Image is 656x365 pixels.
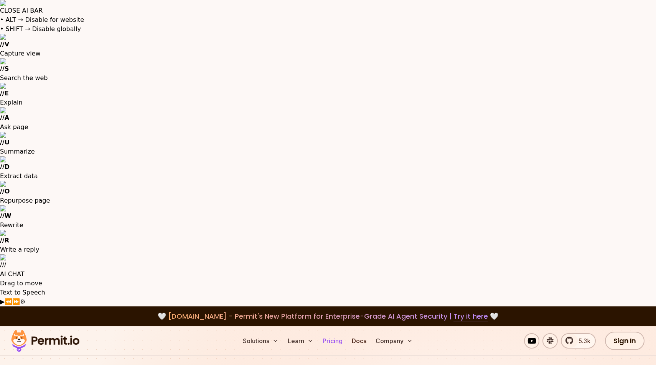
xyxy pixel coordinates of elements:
button: Forward [12,297,20,306]
button: Previous [5,297,12,306]
button: Settings [20,297,25,306]
a: Try it here [453,311,488,321]
span: [DOMAIN_NAME] - Permit's New Platform for Enterprise-Grade AI Agent Security | [168,311,488,321]
span: 5.3k [574,336,590,345]
a: Sign In [605,332,644,350]
a: Pricing [320,333,346,349]
button: Learn [285,333,316,349]
button: Company [373,333,416,349]
a: 5.3k [561,333,596,349]
a: Docs [349,333,369,349]
div: 🤍 🤍 [18,311,638,322]
button: Solutions [240,333,282,349]
img: Permit logo [8,328,83,354]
